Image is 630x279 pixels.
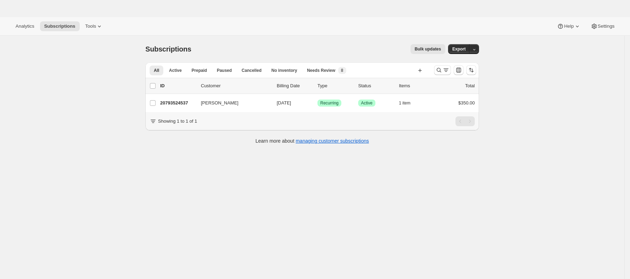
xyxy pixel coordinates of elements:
[434,65,451,75] button: Buscar y filtrar resultados
[160,100,195,107] p: 20793524537
[15,23,34,29] span: Analytics
[466,65,476,75] button: Ordenar los resultados
[458,100,475,106] span: $350.00
[44,23,75,29] span: Subscriptions
[11,21,38,31] button: Analytics
[277,82,312,89] p: Billing Date
[341,68,343,73] span: 8
[242,68,262,73] span: Cancelled
[361,100,373,106] span: Active
[160,82,475,89] div: IDCustomerBilling DateTypeStatusItemsTotal
[169,68,182,73] span: Active
[201,100,238,107] span: [PERSON_NAME]
[197,97,267,109] button: [PERSON_NAME]
[415,46,441,52] span: Bulk updates
[320,100,339,106] span: Recurring
[40,21,79,31] button: Subscriptions
[85,23,96,29] span: Tools
[399,82,434,89] div: Items
[145,45,191,53] span: Subscriptions
[598,23,615,29] span: Settings
[160,98,475,108] div: 20793524537[PERSON_NAME][DATE]LogradoRecurringLogradoActive1 item$350.00
[217,68,232,73] span: Paused
[81,21,107,31] button: Tools
[154,68,159,73] span: All
[414,66,426,75] button: Crear vista nueva
[452,46,466,52] span: Export
[271,68,297,73] span: No inventory
[256,137,369,144] p: Learn more about
[454,65,464,75] button: Personalizar el orden y la visibilidad de las columnas de la tabla
[586,21,619,31] button: Settings
[606,248,623,265] iframe: Intercom live chat
[358,82,393,89] p: Status
[553,21,585,31] button: Help
[277,100,291,106] span: [DATE]
[160,82,195,89] p: ID
[399,98,418,108] button: 1 item
[455,116,475,126] nav: Paginación
[191,68,207,73] span: Prepaid
[307,68,335,73] span: Needs Review
[564,23,573,29] span: Help
[448,44,470,54] button: Export
[317,82,353,89] div: Type
[201,82,271,89] p: Customer
[465,82,475,89] p: Total
[411,44,445,54] button: Bulk updates
[399,100,411,106] span: 1 item
[296,138,369,144] a: managing customer subscriptions
[158,118,197,125] p: Showing 1 to 1 of 1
